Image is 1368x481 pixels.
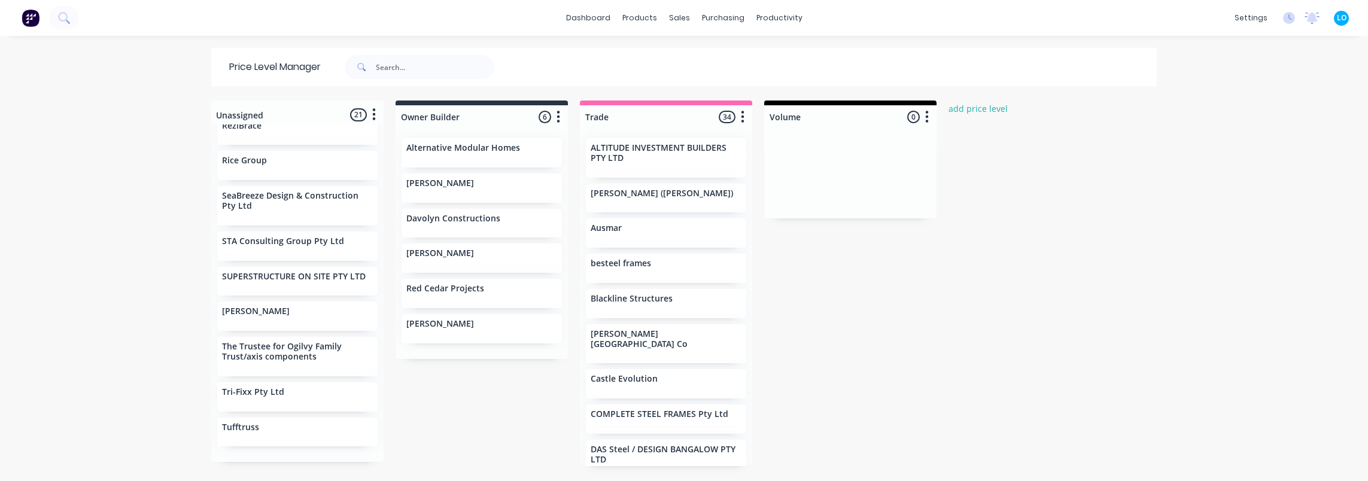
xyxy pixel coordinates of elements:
div: [PERSON_NAME] ([PERSON_NAME]) [586,184,746,213]
div: Rice Group [217,151,378,180]
p: Castle Evolution [591,374,658,384]
p: besteel frames [591,258,651,269]
p: COMPLETE STEEL FRAMES Pty Ltd [591,409,728,419]
img: Factory [22,9,39,27]
a: dashboard [560,9,616,27]
p: [PERSON_NAME] ([PERSON_NAME]) [591,188,733,199]
div: Price Level Manager [211,48,321,86]
p: Davolyn Constructions [406,214,500,224]
p: Tri-Fixx Pty Ltd [222,387,284,397]
p: ReziBrace [222,121,262,131]
p: Red Cedar Projects [406,284,484,294]
div: [PERSON_NAME][GEOGRAPHIC_DATA] Co [586,324,746,364]
div: Ausmar [586,218,746,248]
p: DAS Steel / DESIGN BANGALOW PTY LTD [591,445,741,465]
div: The Trustee for Ogilvy Family Trust/axis components [217,337,378,376]
div: [PERSON_NAME] [402,314,562,343]
p: Ausmar [591,223,622,233]
p: SUPERSTRUCTURE ON SITE PTY LTD [222,272,366,282]
div: Tri-Fixx Pty Ltd [217,382,378,412]
div: sales [663,9,696,27]
p: STA Consulting Group Pty Ltd [222,236,344,246]
span: 21 [350,108,367,121]
button: add price level [943,101,1014,117]
div: [PERSON_NAME] [217,302,378,331]
p: ALTITUDE INVESTMENT BUILDERS PTY LTD [591,143,741,163]
div: DAS Steel / DESIGN BANGALOW PTY LTD [586,440,746,479]
div: Tufftruss [217,418,378,447]
p: Alternative Modular Homes [406,143,520,153]
p: [PERSON_NAME] [406,248,474,258]
p: Blackline Structures [591,294,673,304]
div: COMPLETE STEEL FRAMES Pty Ltd [586,404,746,434]
p: [PERSON_NAME] [406,178,474,188]
p: [PERSON_NAME] [222,306,290,316]
div: besteel frames [586,254,746,283]
p: SeaBreeze Design & Construction Pty Ltd [222,191,373,211]
div: Unassigned [214,109,263,121]
p: The Trustee for Ogilvy Family Trust/axis components [222,342,373,362]
div: ALTITUDE INVESTMENT BUILDERS PTY LTD [586,138,746,178]
div: ReziBrace [217,116,378,145]
div: STA Consulting Group Pty Ltd [217,232,378,261]
div: Alternative Modular Homes [402,138,562,168]
div: settings [1229,9,1273,27]
div: products [616,9,663,27]
div: Davolyn Constructions [402,209,562,238]
p: [PERSON_NAME] [406,319,474,329]
div: SUPERSTRUCTURE ON SITE PTY LTD [217,267,378,296]
span: LO [1337,13,1346,23]
p: [PERSON_NAME][GEOGRAPHIC_DATA] Co [591,329,741,349]
div: Castle Evolution [586,369,746,398]
input: Search... [376,55,494,79]
p: Tufftruss [222,422,259,433]
div: [PERSON_NAME] [402,173,562,203]
div: productivity [750,9,808,27]
div: Red Cedar Projects [402,279,562,308]
div: purchasing [696,9,750,27]
div: SeaBreeze Design & Construction Pty Ltd [217,186,378,226]
p: Rice Group [222,156,267,166]
div: Blackline Structures [586,289,746,318]
div: [PERSON_NAME] [402,243,562,273]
